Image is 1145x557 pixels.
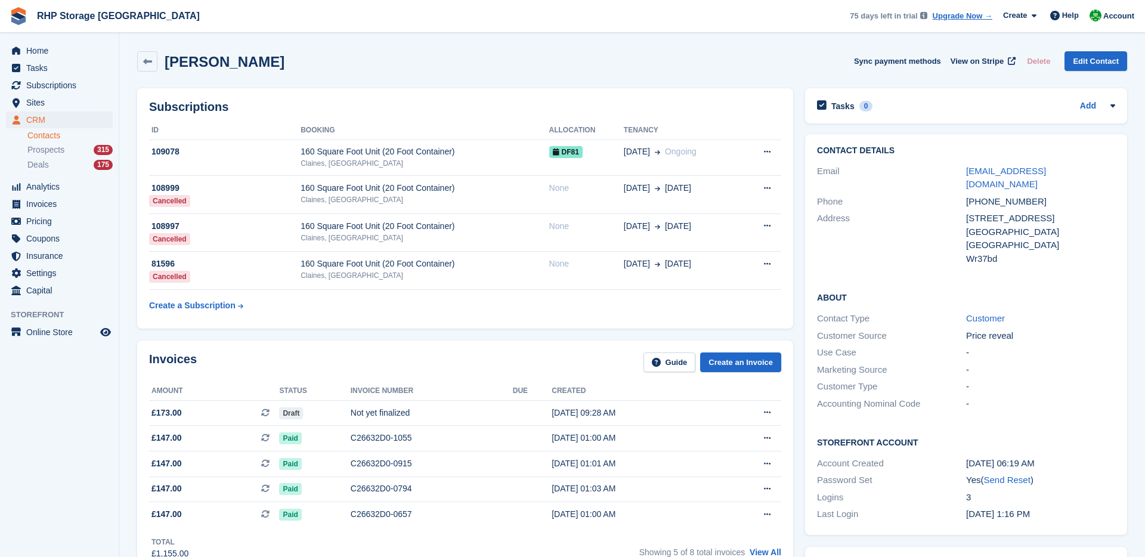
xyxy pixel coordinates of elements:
div: [DATE] 01:00 AM [552,432,717,444]
div: C26632D0-0657 [351,508,513,521]
div: 160 Square Foot Unit (20 Foot Container) [301,220,549,233]
th: Booking [301,121,549,140]
a: View All [750,547,781,557]
span: Invoices [26,196,98,212]
span: Insurance [26,247,98,264]
div: C26632D0-1055 [351,432,513,444]
div: Contact Type [817,312,966,326]
a: Prospects 315 [27,144,113,156]
a: Guide [643,352,696,372]
a: Edit Contact [1064,51,1127,71]
div: Phone [817,195,966,209]
time: 2025-08-29 12:16:07 UTC [966,509,1030,519]
a: [EMAIL_ADDRESS][DOMAIN_NAME] [966,166,1046,190]
span: £173.00 [151,407,182,419]
div: Address [817,212,966,265]
div: [STREET_ADDRESS] [966,212,1115,225]
div: C26632D0-0794 [351,482,513,495]
a: menu [6,112,113,128]
th: Allocation [549,121,624,140]
a: Contacts [27,130,113,141]
h2: About [817,291,1115,303]
div: - [966,346,1115,360]
div: None [549,258,624,270]
h2: Storefront Account [817,436,1115,448]
div: Customer Source [817,329,966,343]
div: Claines, [GEOGRAPHIC_DATA] [301,194,549,205]
h2: Invoices [149,352,197,372]
span: Paid [279,432,301,444]
span: DF81 [549,146,583,158]
div: Claines, [GEOGRAPHIC_DATA] [301,158,549,169]
div: Cancelled [149,271,190,283]
div: [PHONE_NUMBER] [966,195,1115,209]
span: [DATE] [624,182,650,194]
span: £147.00 [151,457,182,470]
a: Upgrade Now → [933,10,992,22]
th: Due [513,382,552,401]
div: 109078 [149,146,301,158]
span: Home [26,42,98,59]
div: 108999 [149,182,301,194]
th: Created [552,382,717,401]
div: [GEOGRAPHIC_DATA] [966,225,1115,239]
span: [DATE] [624,146,650,158]
button: Delete [1022,51,1055,71]
div: Not yet finalized [351,407,513,419]
div: 175 [94,160,113,170]
span: CRM [26,112,98,128]
span: Coupons [26,230,98,247]
a: menu [6,213,113,230]
span: Create [1003,10,1027,21]
div: Account Created [817,457,966,471]
a: menu [6,77,113,94]
span: [DATE] [665,258,691,270]
span: Settings [26,265,98,281]
span: £147.00 [151,432,182,444]
a: menu [6,196,113,212]
div: Last Login [817,508,966,521]
div: Yes [966,474,1115,487]
div: Wr37bd [966,252,1115,266]
span: Deals [27,159,49,171]
a: Add [1080,100,1096,113]
span: Online Store [26,324,98,341]
span: Draft [279,407,303,419]
a: RHP Storage [GEOGRAPHIC_DATA] [32,6,205,26]
div: Price reveal [966,329,1115,343]
th: Tenancy [624,121,741,140]
div: [DATE] 01:03 AM [552,482,717,495]
a: menu [6,247,113,264]
span: Tasks [26,60,98,76]
div: [DATE] 09:28 AM [552,407,717,419]
span: View on Stripe [951,55,1004,67]
span: 75 days left in trial [850,10,917,22]
div: 0 [859,101,873,112]
img: icon-info-grey-7440780725fd019a000dd9b08b2336e03edf1995a4989e88bcd33f0948082b44.svg [920,12,927,19]
div: Claines, [GEOGRAPHIC_DATA] [301,233,549,243]
span: [DATE] [665,220,691,233]
span: Prospects [27,144,64,156]
div: Total [151,537,188,547]
div: 108997 [149,220,301,233]
span: Storefront [11,309,119,321]
a: View on Stripe [946,51,1018,71]
span: £147.00 [151,508,182,521]
div: [DATE] 06:19 AM [966,457,1115,471]
th: Invoice number [351,382,513,401]
a: Customer [966,313,1005,323]
div: [DATE] 01:00 AM [552,508,717,521]
th: Status [279,382,350,401]
a: Send Reset [983,475,1030,485]
a: menu [6,230,113,247]
div: Password Set [817,474,966,487]
h2: Contact Details [817,146,1115,156]
button: Sync payment methods [854,51,941,71]
a: Create an Invoice [700,352,781,372]
a: Create a Subscription [149,295,243,317]
span: Paid [279,509,301,521]
h2: [PERSON_NAME] [165,54,284,70]
div: Use Case [817,346,966,360]
span: £147.00 [151,482,182,495]
span: Capital [26,282,98,299]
